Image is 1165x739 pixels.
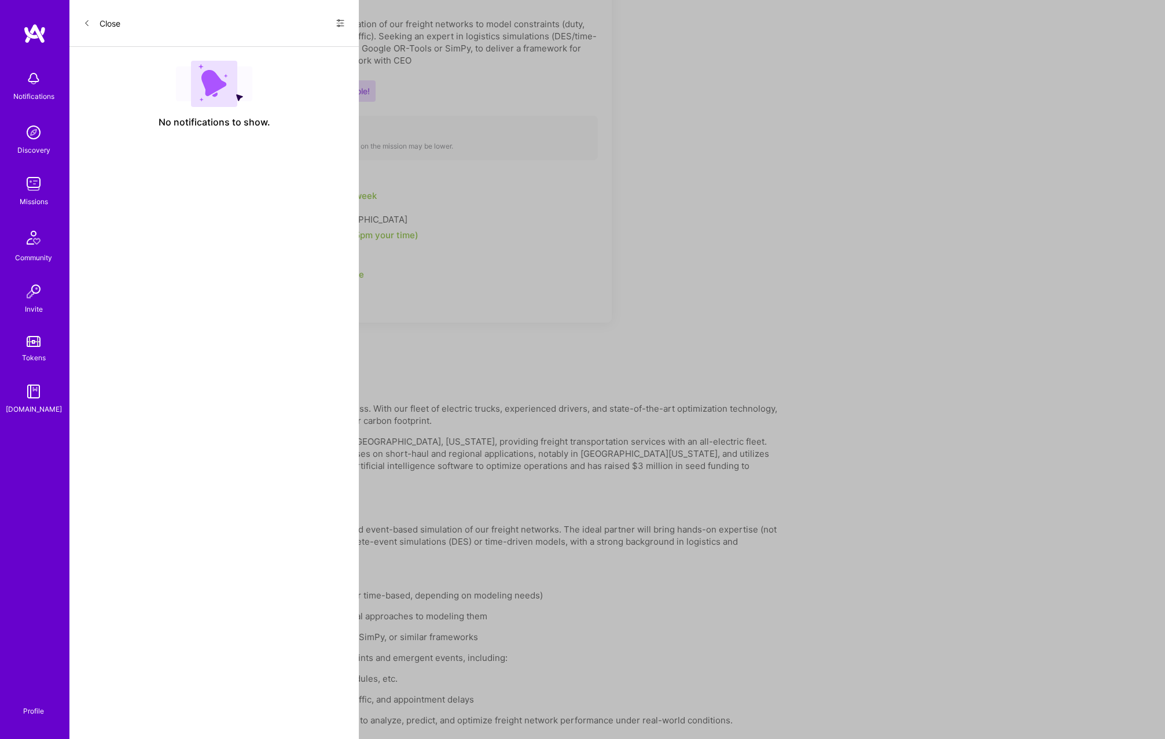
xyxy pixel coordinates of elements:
[19,693,48,716] a: Profile
[23,23,46,44] img: logo
[15,252,52,264] div: Community
[83,14,120,32] button: Close
[20,195,48,208] div: Missions
[22,352,46,364] div: Tokens
[176,61,252,107] img: empty
[27,336,41,347] img: tokens
[25,303,43,315] div: Invite
[13,90,54,102] div: Notifications
[22,380,45,403] img: guide book
[22,172,45,195] img: teamwork
[6,403,62,415] div: [DOMAIN_NAME]
[159,116,270,128] span: No notifications to show.
[22,280,45,303] img: Invite
[22,67,45,90] img: bell
[22,121,45,144] img: discovery
[20,224,47,252] img: Community
[17,144,50,156] div: Discovery
[23,705,44,716] div: Profile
